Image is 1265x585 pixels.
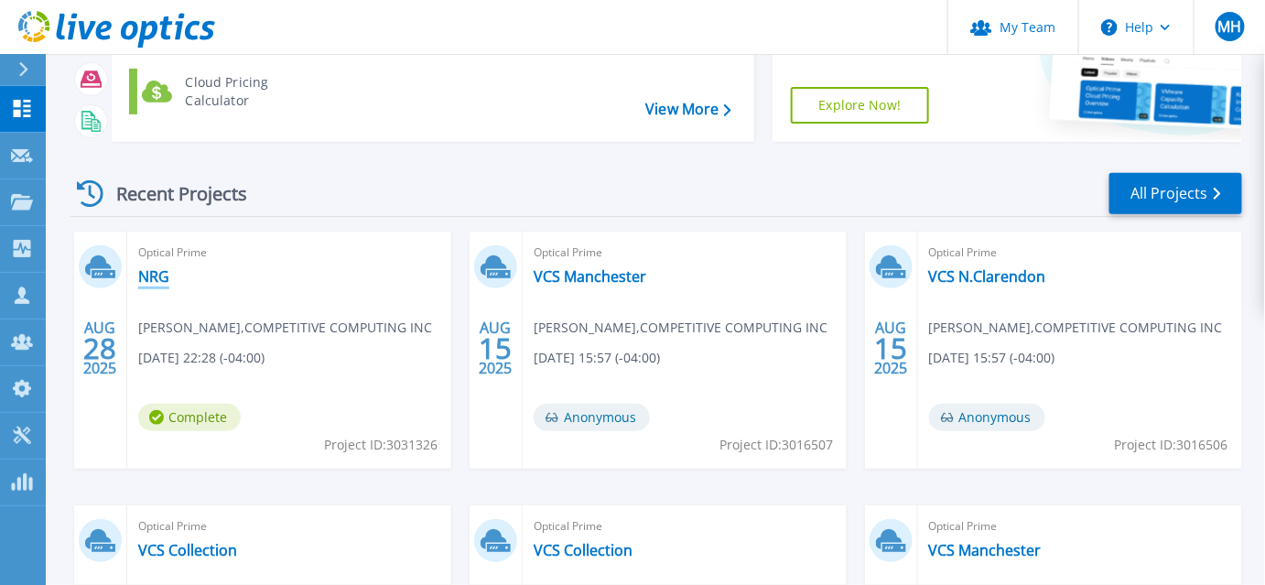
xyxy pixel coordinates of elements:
[929,541,1042,559] a: VCS Manchester
[1217,19,1241,34] span: MH
[324,435,438,455] span: Project ID: 3031326
[1109,173,1242,214] a: All Projects
[873,315,908,382] div: AUG 2025
[874,341,907,356] span: 15
[82,315,117,382] div: AUG 2025
[534,516,836,536] span: Optical Prime
[719,435,833,455] span: Project ID: 3016507
[929,516,1231,536] span: Optical Prime
[478,315,513,382] div: AUG 2025
[534,243,836,263] span: Optical Prime
[534,541,632,559] a: VCS Collection
[138,404,241,431] span: Complete
[70,171,272,216] div: Recent Projects
[929,348,1055,368] span: [DATE] 15:57 (-04:00)
[534,404,650,431] span: Anonymous
[929,267,1046,286] a: VCS N.Clarendon
[177,73,312,110] div: Cloud Pricing Calculator
[479,341,512,356] span: 15
[534,318,827,338] span: [PERSON_NAME] , COMPETITIVE COMPUTING INC
[138,541,237,559] a: VCS Collection
[83,341,116,356] span: 28
[138,516,440,536] span: Optical Prime
[929,243,1231,263] span: Optical Prime
[138,243,440,263] span: Optical Prime
[791,87,930,124] a: Explore Now!
[534,348,660,368] span: [DATE] 15:57 (-04:00)
[129,69,317,114] a: Cloud Pricing Calculator
[929,318,1223,338] span: [PERSON_NAME] , COMPETITIVE COMPUTING INC
[1115,435,1228,455] span: Project ID: 3016506
[645,101,730,118] a: View More
[138,348,265,368] span: [DATE] 22:28 (-04:00)
[929,404,1045,431] span: Anonymous
[138,318,432,338] span: [PERSON_NAME] , COMPETITIVE COMPUTING INC
[534,267,646,286] a: VCS Manchester
[138,267,169,286] a: NRG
